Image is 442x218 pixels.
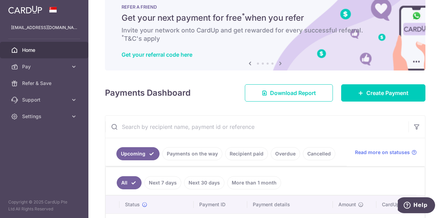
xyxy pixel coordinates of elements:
iframe: Opens a widget where you can find more information [398,197,435,215]
a: Next 30 days [184,176,224,189]
th: Payment details [247,196,333,214]
p: REFER A FRIEND [122,4,409,10]
a: Read more on statuses [355,149,417,156]
a: More than 1 month [227,176,281,189]
a: Upcoming [116,147,160,160]
span: Create Payment [366,89,409,97]
th: Payment ID [194,196,247,214]
a: Overdue [271,147,300,160]
span: CardUp fee [382,201,408,208]
a: Download Report [245,84,333,102]
span: Read more on statuses [355,149,410,156]
span: Pay [22,63,68,70]
a: All [117,176,142,189]
p: [EMAIL_ADDRESS][DOMAIN_NAME] [11,24,77,31]
h5: Get your next payment for free when you refer [122,12,409,23]
a: Recipient paid [225,147,268,160]
a: Create Payment [341,84,425,102]
a: Cancelled [303,147,335,160]
span: Settings [22,113,68,120]
a: Next 7 days [144,176,181,189]
span: Home [22,47,68,54]
span: Download Report [270,89,316,97]
a: Payments on the way [162,147,222,160]
input: Search by recipient name, payment id or reference [105,116,409,138]
img: CardUp [8,6,42,14]
span: Status [125,201,140,208]
span: Support [22,96,68,103]
a: Get your referral code here [122,51,192,58]
span: Amount [338,201,356,208]
span: Refer & Save [22,80,68,87]
h6: Invite your network onto CardUp and get rewarded for every successful referral. T&C's apply [122,26,409,43]
h4: Payments Dashboard [105,87,191,99]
